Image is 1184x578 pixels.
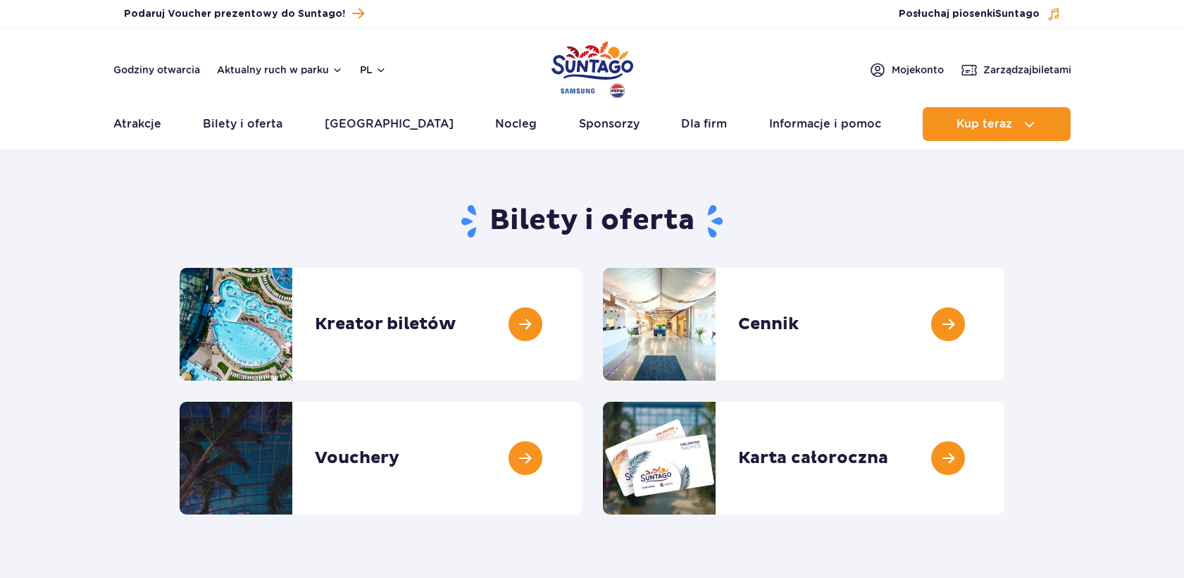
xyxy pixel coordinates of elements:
[869,61,944,78] a: Mojekonto
[769,107,881,141] a: Informacje i pomoc
[681,107,727,141] a: Dla firm
[579,107,640,141] a: Sponsorzy
[124,4,364,23] a: Podaruj Voucher prezentowy do Suntago!
[995,9,1040,19] span: Suntago
[495,107,537,141] a: Nocleg
[203,107,282,141] a: Bilety i oferta
[983,63,1071,77] span: Zarządzaj biletami
[360,63,387,77] button: pl
[961,61,1071,78] a: Zarządzajbiletami
[325,107,454,141] a: [GEOGRAPHIC_DATA]
[180,203,1004,240] h1: Bilety i oferta
[923,107,1071,141] button: Kup teraz
[124,7,345,21] span: Podaruj Voucher prezentowy do Suntago!
[113,63,200,77] a: Godziny otwarcia
[899,7,1061,21] button: Posłuchaj piosenkiSuntago
[113,107,161,141] a: Atrakcje
[956,118,1012,130] span: Kup teraz
[552,35,633,100] a: Park of Poland
[899,7,1040,21] span: Posłuchaj piosenki
[892,63,944,77] span: Moje konto
[217,64,343,75] button: Aktualny ruch w parku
